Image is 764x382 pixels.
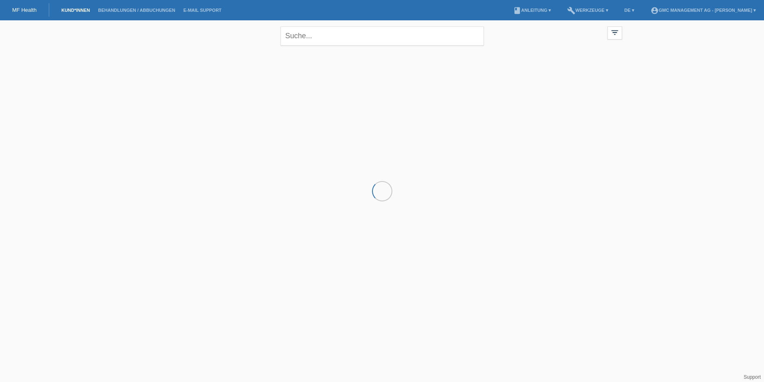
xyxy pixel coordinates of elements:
[620,8,638,13] a: DE ▾
[651,7,659,15] i: account_circle
[513,7,521,15] i: book
[744,374,761,380] a: Support
[563,8,612,13] a: buildWerkzeuge ▾
[94,8,179,13] a: Behandlungen / Abbuchungen
[12,7,37,13] a: MF Health
[646,8,760,13] a: account_circleGMC Management AG - [PERSON_NAME] ▾
[281,26,484,46] input: Suche...
[610,28,619,37] i: filter_list
[567,7,575,15] i: build
[509,8,555,13] a: bookAnleitung ▾
[179,8,226,13] a: E-Mail Support
[57,8,94,13] a: Kund*innen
